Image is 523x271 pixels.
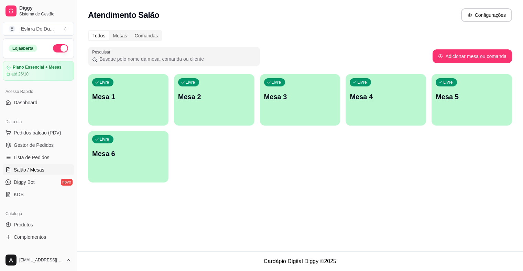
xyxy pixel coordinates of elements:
[109,31,131,40] div: Mesas
[433,49,512,63] button: Adicionar mesa ou comanda
[3,86,74,97] div: Acesso Rápido
[3,61,74,81] a: Plano Essencial + Mesasaté 26/10
[432,74,512,126] button: LivreMesa 5
[14,129,61,136] span: Pedidos balcão (PDV)
[260,74,340,126] button: LivreMesa 3
[436,92,508,102] p: Mesa 5
[19,11,71,17] span: Sistema de Gestão
[11,71,29,77] article: até 26/10
[14,221,33,228] span: Produtos
[272,80,281,85] p: Livre
[3,189,74,200] a: KDS
[3,208,74,219] div: Catálogo
[3,219,74,230] a: Produtos
[13,65,62,70] article: Plano Essencial + Mesas
[97,56,256,62] input: Pesquisar
[178,92,250,102] p: Mesa 2
[89,31,109,40] div: Todos
[131,31,162,40] div: Comandas
[3,3,74,19] a: DiggySistema de Gestão
[19,257,63,263] span: [EMAIL_ADDRESS][DOMAIN_NAME]
[14,234,46,240] span: Complementos
[92,49,113,55] label: Pesquisar
[100,137,109,142] p: Livre
[88,10,159,21] h2: Atendimento Salão
[3,177,74,188] a: Diggy Botnovo
[53,44,68,52] button: Alterar Status
[88,74,168,126] button: LivreMesa 1
[186,80,195,85] p: Livre
[14,179,35,186] span: Diggy Bot
[3,232,74,243] a: Complementos
[92,149,164,158] p: Mesa 6
[88,131,168,182] button: LivreMesa 6
[443,80,453,85] p: Livre
[19,5,71,11] span: Diggy
[3,22,74,36] button: Select a team
[3,116,74,127] div: Dia a dia
[357,80,367,85] p: Livre
[174,74,254,126] button: LivreMesa 2
[14,142,54,149] span: Gestor de Pedidos
[346,74,426,126] button: LivreMesa 4
[21,25,54,32] div: Esfirra Do Du ...
[3,252,74,268] button: [EMAIL_ADDRESS][DOMAIN_NAME]
[9,45,37,52] div: Loja aberta
[9,25,15,32] span: E
[3,152,74,163] a: Lista de Pedidos
[100,80,109,85] p: Livre
[461,8,512,22] button: Configurações
[14,154,50,161] span: Lista de Pedidos
[3,127,74,138] button: Pedidos balcão (PDV)
[92,92,164,102] p: Mesa 1
[14,191,24,198] span: KDS
[77,251,523,271] footer: Cardápio Digital Diggy © 2025
[264,92,336,102] p: Mesa 3
[14,166,44,173] span: Salão / Mesas
[14,99,37,106] span: Dashboard
[350,92,422,102] p: Mesa 4
[3,140,74,151] a: Gestor de Pedidos
[3,97,74,108] a: Dashboard
[3,164,74,175] a: Salão / Mesas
